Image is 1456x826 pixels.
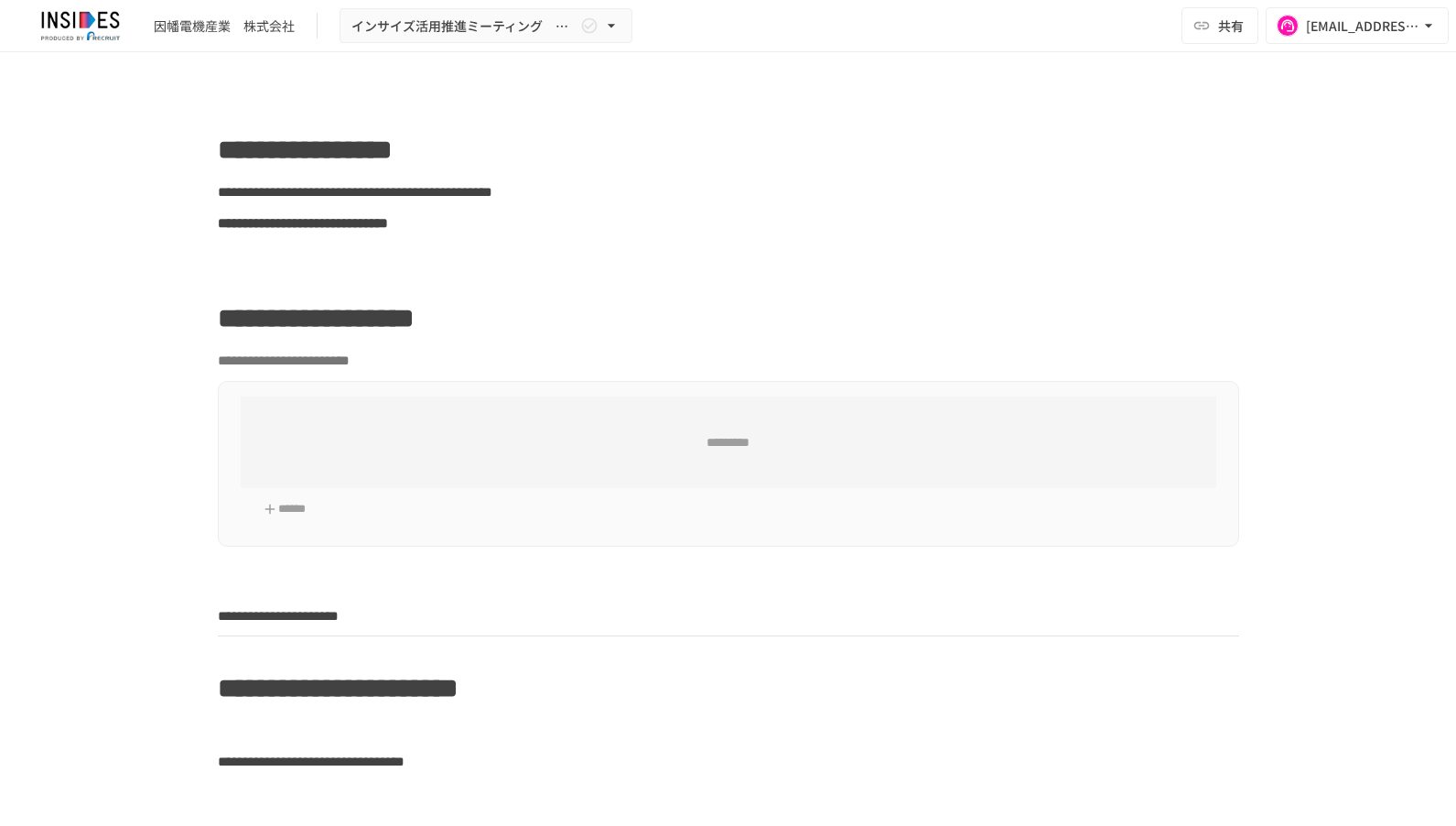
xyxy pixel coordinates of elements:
[1218,16,1244,36] span: 共有
[22,11,139,40] img: JmGSPSkPjKwBq77AtHmwC7bJguQHJlCRQfAXtnx4WuV
[1266,7,1449,44] button: [EMAIL_ADDRESS][DOMAIN_NAME]
[351,15,577,38] span: インサイズ活用推進ミーティング ～2回目～
[1306,15,1419,38] div: [EMAIL_ADDRESS][DOMAIN_NAME]
[1181,7,1258,44] button: 共有
[154,16,295,36] div: 因幡電機産業 株式会社
[340,8,632,44] button: インサイズ活用推進ミーティング ～2回目～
